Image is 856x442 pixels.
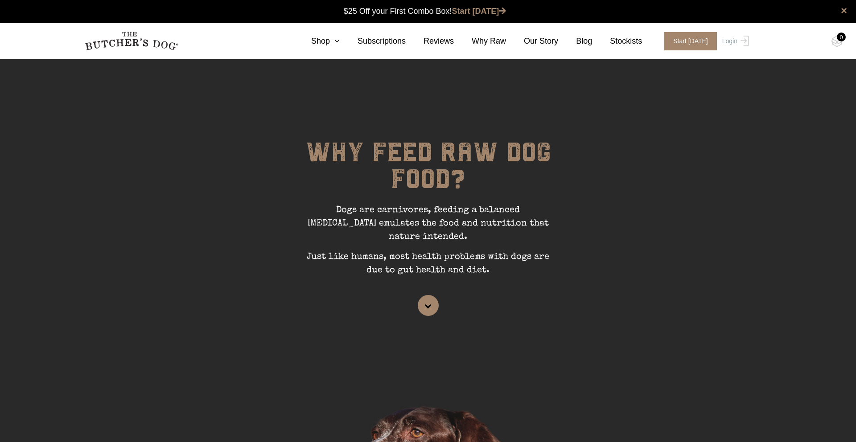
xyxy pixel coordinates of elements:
a: Blog [558,35,592,47]
a: Stockists [592,35,642,47]
a: Start [DATE] [452,7,506,16]
a: close [841,5,847,16]
a: Our Story [506,35,558,47]
h1: WHY FEED RAW DOG FOOD? [294,139,562,204]
p: Just like humans, most health problems with dogs are due to gut health and diet. [294,250,562,284]
span: Start [DATE] [664,32,717,50]
div: 0 [837,33,846,41]
a: Subscriptions [340,35,406,47]
p: Dogs are carnivores, feeding a balanced [MEDICAL_DATA] emulates the food and nutrition that natur... [294,204,562,250]
img: TBD_Cart-Empty.png [831,36,843,47]
a: Start [DATE] [655,32,720,50]
a: Reviews [406,35,454,47]
a: Why Raw [454,35,506,47]
a: Login [720,32,749,50]
a: Shop [293,35,340,47]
